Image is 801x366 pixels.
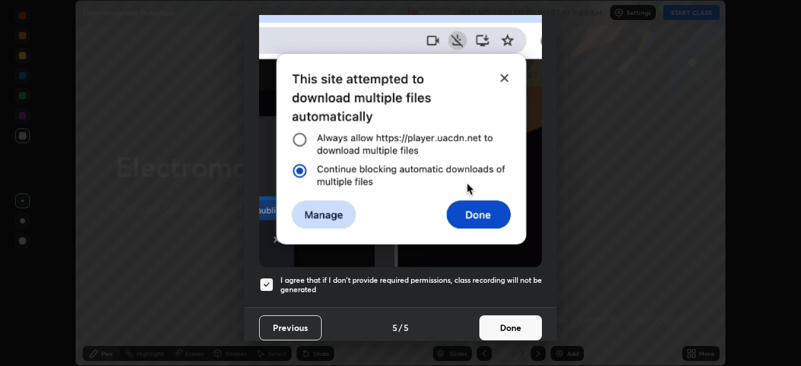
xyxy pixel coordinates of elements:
h5: I agree that if I don't provide required permissions, class recording will not be generated [280,275,542,295]
h4: 5 [392,321,397,334]
button: Previous [259,315,322,340]
h4: / [399,321,402,334]
h4: 5 [404,321,409,334]
button: Done [479,315,542,340]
